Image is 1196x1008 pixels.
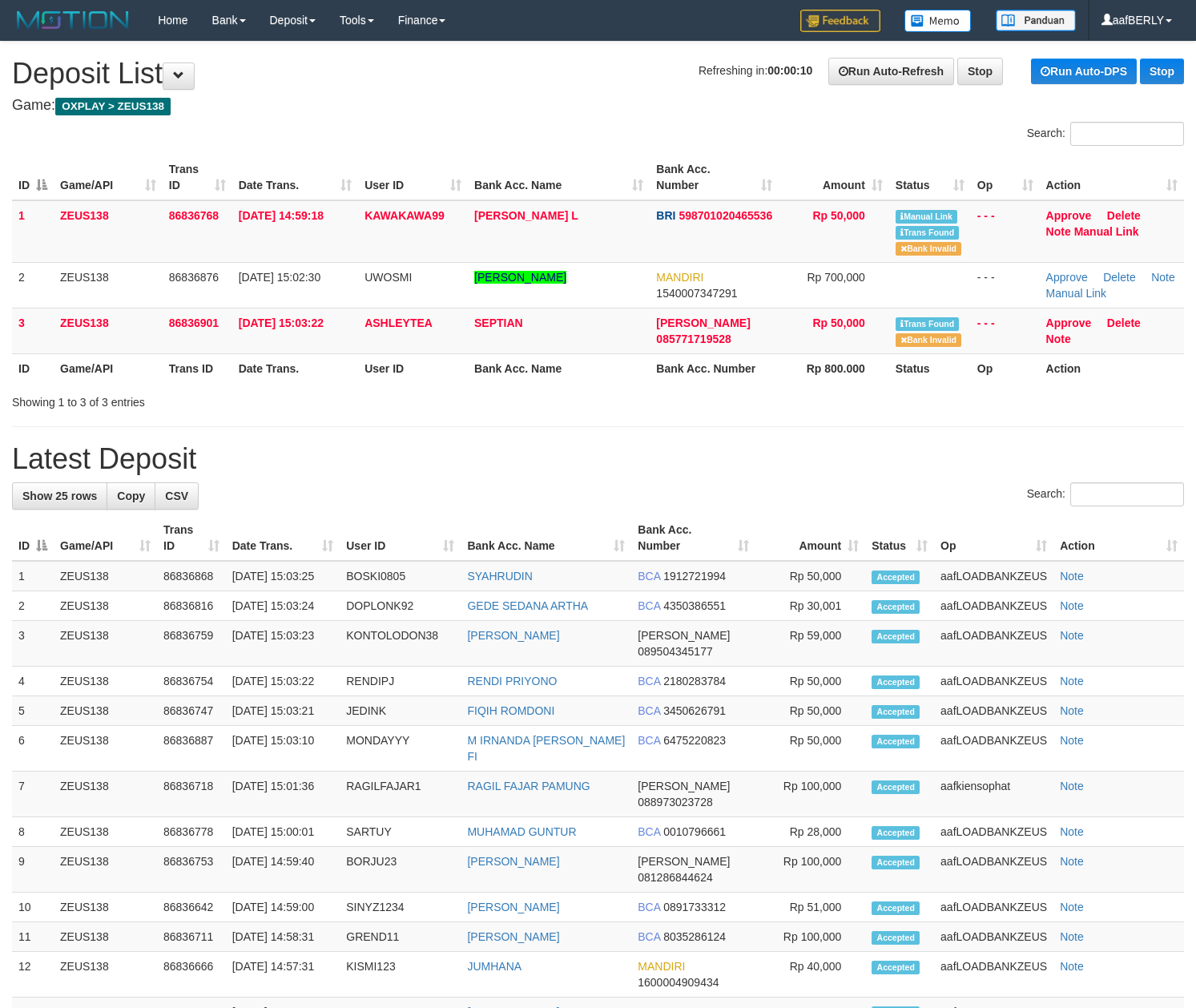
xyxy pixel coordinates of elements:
td: SINYZ1234 [340,893,461,922]
td: GREND11 [340,922,461,952]
a: SEPTIAN [474,317,523,329]
th: Bank Acc. Number [650,353,779,383]
span: Copy [117,490,145,502]
span: Accepted [872,630,920,643]
span: Copy 8035286124 to clipboard [663,930,726,943]
td: ZEUS138 [54,952,157,998]
td: aafLOADBANKZEUS [934,726,1053,772]
span: BCA [638,599,660,612]
span: Accepted [872,571,920,584]
td: Rp 50,000 [755,667,865,696]
span: Rp 700,000 [807,271,864,284]
th: Rp 800.000 [779,353,889,383]
td: Rp 100,000 [755,847,865,893]
a: RENDI PRIYONO [467,675,557,687]
td: [DATE] 14:58:31 [226,922,340,952]
td: [DATE] 14:57:31 [226,952,340,998]
td: ZEUS138 [54,922,157,952]
a: GEDE SEDANA ARTHA [467,599,588,612]
a: Stop [957,58,1003,85]
td: DOPLONK92 [340,591,461,621]
span: Copy 3450626791 to clipboard [663,704,726,717]
td: Rp 51,000 [755,893,865,922]
td: 4 [12,667,54,696]
a: Note [1046,333,1071,345]
td: aafLOADBANKZEUS [934,591,1053,621]
span: Rp 50,000 [812,317,864,329]
a: Delete [1103,271,1135,284]
td: ZEUS138 [54,696,157,726]
td: 9 [12,847,54,893]
td: Rp 30,001 [755,591,865,621]
input: Search: [1070,122,1184,146]
th: User ID: activate to sort column ascending [358,155,468,200]
td: 7 [12,772,54,817]
a: Note [1060,901,1084,913]
span: BRI [656,209,675,222]
a: MUHAMAD GUNTUR [467,825,576,838]
span: Copy 0891733312 to clipboard [663,901,726,913]
td: 1 [12,561,54,591]
td: [DATE] 15:03:24 [226,591,340,621]
span: BCA [638,825,660,838]
td: Rp 59,000 [755,621,865,667]
td: ZEUS138 [54,847,157,893]
th: User ID [358,353,468,383]
label: Search: [1027,122,1184,146]
td: ZEUS138 [54,817,157,847]
a: FIQIH ROMDONI [467,704,554,717]
td: 86836642 [157,893,226,922]
span: 86836768 [169,209,219,222]
th: Op: activate to sort column ascending [934,515,1053,561]
span: Copy 089504345177 to clipboard [638,645,712,658]
a: Note [1060,675,1084,687]
th: Game/API: activate to sort column ascending [54,515,157,561]
th: Status: activate to sort column ascending [889,155,971,200]
td: BORJU23 [340,847,461,893]
strong: 00:00:10 [767,64,812,77]
td: [DATE] 15:01:36 [226,772,340,817]
span: 86836876 [169,271,219,284]
td: aafLOADBANKZEUS [934,893,1053,922]
th: Action [1040,353,1184,383]
td: 86836759 [157,621,226,667]
th: Bank Acc. Number: activate to sort column ascending [631,515,755,561]
th: ID: activate to sort column descending [12,155,54,200]
td: 6 [12,726,54,772]
td: 86836753 [157,847,226,893]
td: MONDAYYY [340,726,461,772]
span: BCA [638,930,660,943]
img: Button%20Memo.svg [904,10,972,32]
div: Showing 1 to 3 of 3 entries [12,388,486,410]
td: RAGILFAJAR1 [340,772,461,817]
span: Copy 598701020465536 to clipboard [679,209,772,222]
span: [PERSON_NAME] [638,780,730,792]
th: User ID: activate to sort column ascending [340,515,461,561]
a: Note [1060,734,1084,747]
span: KAWAKAWA99 [364,209,445,222]
td: aafLOADBANKZEUS [934,667,1053,696]
th: Action: activate to sort column ascending [1053,515,1184,561]
span: Manually Linked [896,210,957,224]
span: Copy 6475220823 to clipboard [663,734,726,747]
td: 2 [12,591,54,621]
td: 86836711 [157,922,226,952]
span: Rp 50,000 [812,209,864,222]
td: 86836778 [157,817,226,847]
td: Rp 100,000 [755,772,865,817]
span: [DATE] 15:02:30 [239,271,320,284]
span: Copy 1540007347291 to clipboard [656,287,737,300]
td: - - - [971,308,1040,353]
td: 86836666 [157,952,226,998]
a: Run Auto-DPS [1031,58,1137,84]
span: Bank is not match [896,333,961,347]
td: 1 [12,200,54,263]
td: Rp 50,000 [755,561,865,591]
a: CSV [155,482,199,510]
span: [DATE] 14:59:18 [239,209,324,222]
td: aafLOADBANKZEUS [934,696,1053,726]
th: Bank Acc. Number: activate to sort column ascending [650,155,779,200]
td: ZEUS138 [54,262,163,308]
a: M IRNANDA [PERSON_NAME] FI [467,734,625,763]
span: Accepted [872,931,920,945]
